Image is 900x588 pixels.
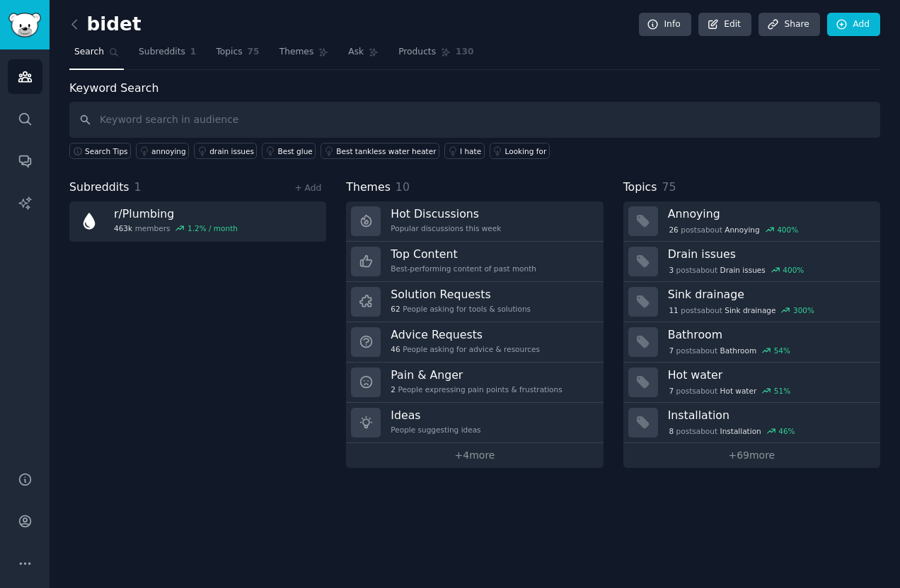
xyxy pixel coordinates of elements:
span: Themes [346,179,391,196]
a: Themes [275,41,334,70]
div: post s about [668,223,800,236]
span: Sink drainage [725,305,775,315]
div: 54 % [774,346,790,355]
a: +4more [346,443,603,468]
a: Top ContentBest-performing content of past month [346,242,603,282]
div: I hate [460,146,481,156]
span: Search [74,46,104,59]
h2: bidet [69,13,141,36]
a: Best tankless water heater [321,143,439,159]
span: 8 [669,426,674,436]
a: Solution Requests62People asking for tools & solutions [346,282,603,322]
h3: Annoying [668,206,870,221]
span: Drain issues [720,265,766,275]
button: Search Tips [69,143,131,159]
a: Annoying26postsaboutAnnoying400% [623,201,880,242]
span: 26 [669,225,678,235]
span: Subreddits [139,46,185,59]
a: Add [827,13,880,37]
div: 46 % [778,426,795,436]
h3: Drain issues [668,247,870,261]
a: + Add [294,183,321,193]
span: 75 [662,180,676,194]
a: drain issues [194,143,257,159]
img: Plumbing [74,206,104,236]
a: Share [758,13,819,37]
div: 300 % [793,305,814,315]
span: 75 [248,46,260,59]
a: Best glue [262,143,316,159]
a: r/Plumbing463kmembers1.2% / month [69,201,326,242]
h3: Pain & Anger [391,367,562,382]
span: 7 [669,346,674,355]
span: Hot water [720,386,757,396]
span: Bathroom [720,346,757,355]
a: Products130 [393,41,478,70]
h3: Ideas [391,408,480,423]
a: Subreddits1 [134,41,201,70]
div: Best tankless water heater [336,146,436,156]
div: post s about [668,304,816,317]
h3: Hot water [668,367,870,382]
h3: Hot Discussions [391,206,501,221]
span: Products [398,46,436,59]
a: Bathroom7postsaboutBathroom54% [623,322,880,363]
a: Installation8postsaboutInstallation46% [623,403,880,443]
div: People asking for advice & resources [391,344,540,354]
div: post s about [668,264,805,276]
span: Ask [348,46,364,59]
div: drain issues [209,146,254,156]
span: 10 [396,180,410,194]
a: Search [69,41,124,70]
h3: Advice Requests [391,327,540,342]
span: Annoying [725,225,759,235]
a: Advice Requests46People asking for advice & resources [346,322,603,363]
h3: r/ Plumbing [114,206,238,221]
a: Topics75 [211,41,264,70]
a: Hot DiscussionsPopular discussions this week [346,201,603,242]
span: 130 [456,46,474,59]
div: People suggesting ideas [391,425,480,435]
div: Best glue [277,146,312,156]
span: 11 [669,305,678,315]
div: 400 % [777,225,798,235]
span: Search Tips [85,146,128,156]
h3: Bathroom [668,327,870,342]
div: 400 % [783,265,804,275]
img: GummySearch logo [8,13,41,37]
a: Looking for [490,143,550,159]
span: 2 [391,384,396,394]
input: Keyword search in audience [69,102,880,138]
h3: Installation [668,408,870,423]
a: IdeasPeople suggesting ideas [346,403,603,443]
span: Topics [623,179,657,196]
span: Topics [216,46,242,59]
span: 1 [190,46,197,59]
div: 1.2 % / month [187,223,238,233]
div: Looking for [505,146,547,156]
span: Installation [720,426,761,436]
span: 3 [669,265,674,275]
span: Subreddits [69,179,129,196]
div: post s about [668,425,797,437]
span: Themes [279,46,314,59]
span: 62 [391,304,400,314]
a: Pain & Anger2People expressing pain points & frustrations [346,363,603,403]
div: post s about [668,344,792,357]
div: People asking for tools & solutions [391,304,531,314]
div: 51 % [774,386,790,396]
div: People expressing pain points & frustrations [391,384,562,394]
a: I hate [444,143,485,159]
label: Keyword Search [69,81,158,95]
h3: Top Content [391,247,536,261]
span: 46 [391,344,400,354]
a: Ask [343,41,383,70]
a: +69more [623,443,880,468]
a: Drain issues3postsaboutDrain issues400% [623,242,880,282]
h3: Sink drainage [668,287,870,302]
a: Hot water7postsaboutHot water51% [623,363,880,403]
span: 463k [114,223,132,233]
a: Edit [698,13,751,37]
div: Best-performing content of past month [391,264,536,274]
span: 7 [669,386,674,396]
